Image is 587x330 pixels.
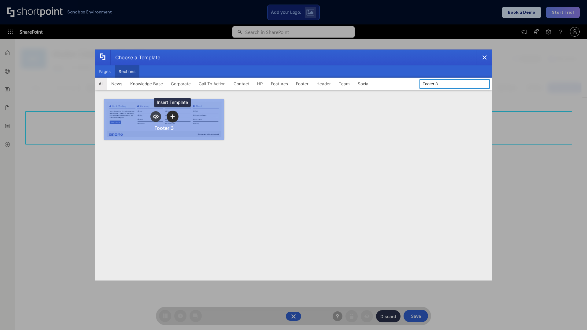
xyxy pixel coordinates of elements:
div: template selector [95,50,492,280]
button: Social [354,78,373,90]
button: Contact [230,78,253,90]
button: Team [335,78,354,90]
button: Pages [95,65,115,78]
button: HR [253,78,267,90]
div: Choose a Template [110,50,160,65]
iframe: Chat Widget [556,301,587,330]
button: Corporate [167,78,195,90]
input: Search [419,79,490,89]
button: News [107,78,126,90]
button: Call To Action [195,78,230,90]
button: Header [312,78,335,90]
div: Footer 3 [154,125,174,131]
button: Sections [115,65,139,78]
button: Knowledge Base [126,78,167,90]
button: Features [267,78,292,90]
button: All [95,78,107,90]
button: Footer [292,78,312,90]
